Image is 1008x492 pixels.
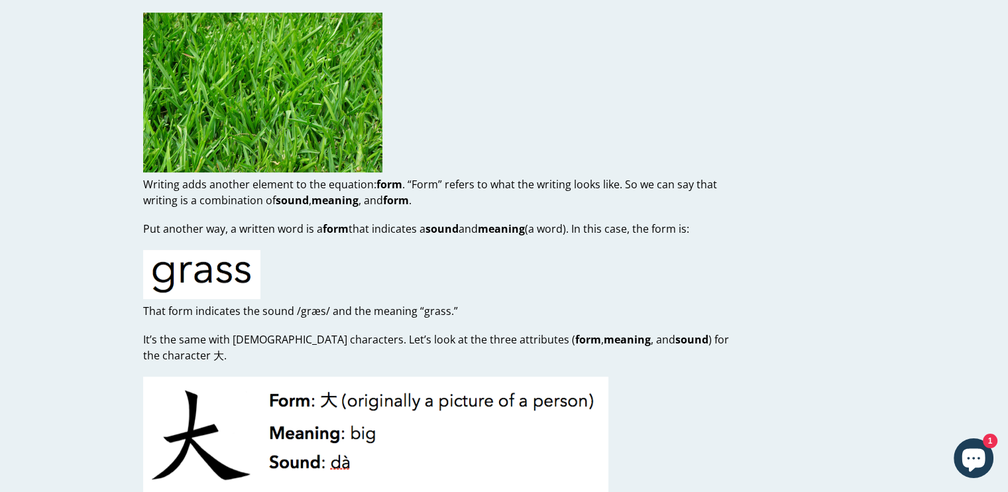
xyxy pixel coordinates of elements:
[143,303,742,319] p: That form indicates the sound /græs/ and the meaning “grass.”
[276,193,309,208] strong: sound
[323,221,349,236] strong: form
[143,250,260,299] img: grass
[575,332,601,347] strong: form
[478,221,525,236] strong: meaning
[675,332,708,347] strong: sound
[604,332,651,347] strong: meaning
[425,221,459,236] strong: sound
[143,221,742,237] p: Put another way, a written word is a that indicates a and (a word). In this case, the form is:
[311,193,359,208] strong: meaning
[376,177,402,192] strong: form
[143,13,382,172] img: grass
[383,193,409,208] strong: form
[143,176,742,208] p: Writing adds another element to the equation: . “Form” refers to what the writing looks like. So ...
[950,438,997,481] inbox-online-store-chat: Shopify online store chat
[143,332,742,363] p: It’s the same with [DEMOGRAPHIC_DATA] characters. Let’s look at the three attributes ( , , and ) ...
